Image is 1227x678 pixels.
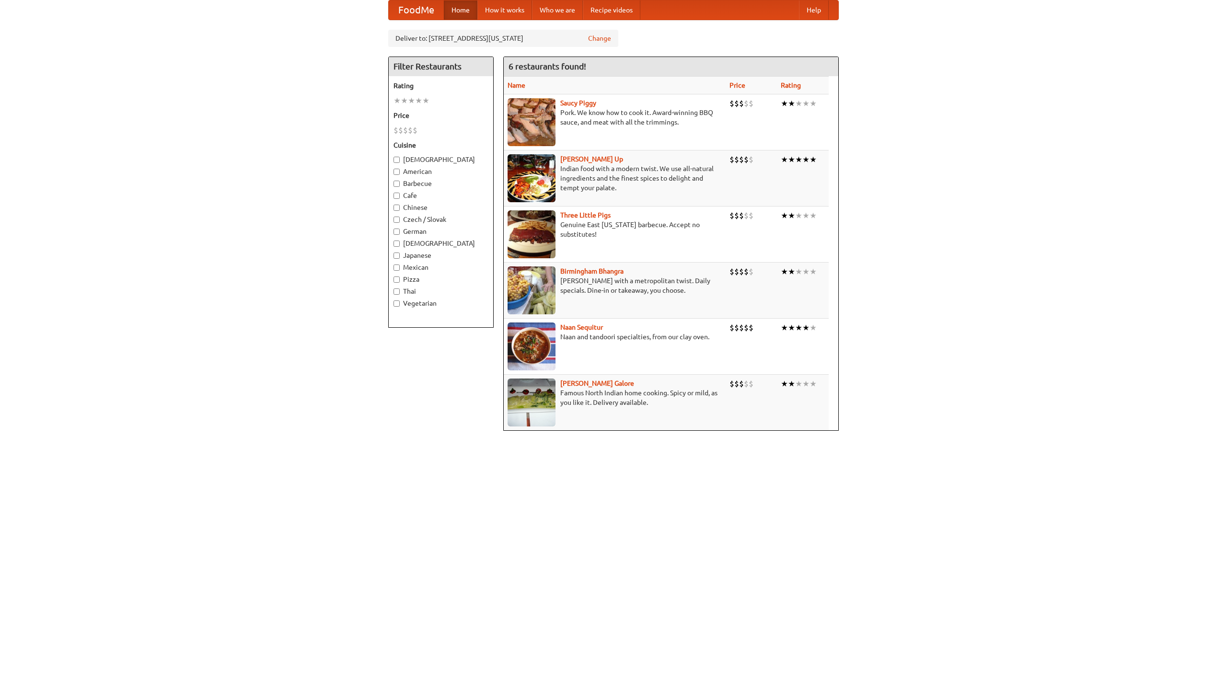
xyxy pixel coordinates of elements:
[802,154,810,165] li: ★
[508,276,722,295] p: [PERSON_NAME] with a metropolitan twist. Daily specials. Dine-in or takeaway, you choose.
[508,210,556,258] img: littlepigs.jpg
[744,266,749,277] li: $
[802,98,810,109] li: ★
[739,98,744,109] li: $
[422,95,429,106] li: ★
[560,267,624,275] a: Birmingham Bhangra
[394,275,488,284] label: Pizza
[739,322,744,333] li: $
[394,167,488,176] label: American
[394,253,400,259] input: Japanese
[729,98,734,109] li: $
[560,155,623,163] a: [PERSON_NAME] Up
[795,266,802,277] li: ★
[394,205,400,211] input: Chinese
[802,210,810,221] li: ★
[394,191,488,200] label: Cafe
[739,266,744,277] li: $
[810,154,817,165] li: ★
[394,203,488,212] label: Chinese
[795,98,802,109] li: ★
[734,379,739,389] li: $
[394,157,400,163] input: [DEMOGRAPHIC_DATA]
[802,379,810,389] li: ★
[734,210,739,221] li: $
[415,95,422,106] li: ★
[749,154,753,165] li: $
[560,379,634,387] a: [PERSON_NAME] Galore
[744,322,749,333] li: $
[744,210,749,221] li: $
[810,98,817,109] li: ★
[508,388,722,407] p: Famous North Indian home cooking. Spicy or mild, as you like it. Delivery available.
[810,379,817,389] li: ★
[508,154,556,202] img: curryup.jpg
[394,111,488,120] h5: Price
[734,98,739,109] li: $
[781,154,788,165] li: ★
[394,300,400,307] input: Vegetarian
[729,322,734,333] li: $
[734,322,739,333] li: $
[532,0,583,20] a: Who we are
[781,322,788,333] li: ★
[729,379,734,389] li: $
[588,34,611,43] a: Change
[583,0,640,20] a: Recipe videos
[739,154,744,165] li: $
[394,217,400,223] input: Czech / Slovak
[394,251,488,260] label: Japanese
[508,220,722,239] p: Genuine East [US_STATE] barbecue. Accept no substitutes!
[394,299,488,308] label: Vegetarian
[560,99,596,107] a: Saucy Piggy
[389,57,493,76] h4: Filter Restaurants
[394,140,488,150] h5: Cuisine
[394,229,400,235] input: German
[394,179,488,188] label: Barbecue
[795,210,802,221] li: ★
[508,98,556,146] img: saucy.jpg
[477,0,532,20] a: How it works
[810,322,817,333] li: ★
[508,322,556,370] img: naansequitur.jpg
[408,95,415,106] li: ★
[788,379,795,389] li: ★
[729,154,734,165] li: $
[560,211,611,219] a: Three Little Pigs
[749,266,753,277] li: $
[394,181,400,187] input: Barbecue
[560,323,603,331] a: Naan Sequitur
[394,288,400,295] input: Thai
[781,81,801,89] a: Rating
[508,379,556,426] img: currygalore.jpg
[734,154,739,165] li: $
[739,379,744,389] li: $
[781,210,788,221] li: ★
[398,125,403,136] li: $
[810,266,817,277] li: ★
[394,263,488,272] label: Mexican
[799,0,829,20] a: Help
[394,81,488,91] h5: Rating
[394,125,398,136] li: $
[749,210,753,221] li: $
[508,108,722,127] p: Pork. We know how to cook it. Award-winning BBQ sauce, and meat with all the trimmings.
[408,125,413,136] li: $
[734,266,739,277] li: $
[749,322,753,333] li: $
[788,98,795,109] li: ★
[749,98,753,109] li: $
[394,276,400,283] input: Pizza
[394,239,488,248] label: [DEMOGRAPHIC_DATA]
[795,322,802,333] li: ★
[508,332,722,342] p: Naan and tandoori specialties, from our clay oven.
[788,154,795,165] li: ★
[394,155,488,164] label: [DEMOGRAPHIC_DATA]
[394,193,400,199] input: Cafe
[788,266,795,277] li: ★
